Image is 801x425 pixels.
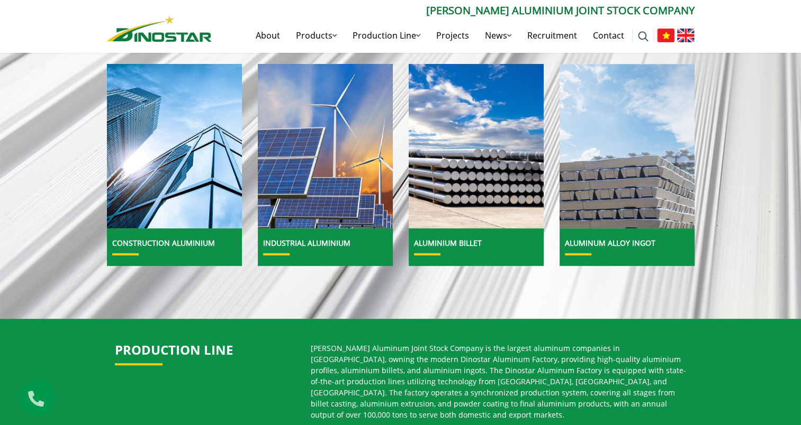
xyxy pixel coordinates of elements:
[107,15,212,42] img: Nhôm Dinostar
[409,64,544,229] a: Aluminium billet
[257,63,392,228] img: Industrial aluminium
[657,29,674,42] img: Tiếng Việt
[115,341,233,358] a: PRODUCTION LINE
[519,19,585,52] a: Recruitment
[112,238,215,248] a: Construction Aluminium
[263,238,350,248] a: Industrial aluminium
[258,64,393,229] a: Industrial aluminium
[106,63,241,228] img: Construction Aluminium
[414,238,482,248] a: Aluminium billet
[565,238,655,248] a: Aluminum alloy ingot
[345,19,428,52] a: Production Line
[428,19,477,52] a: Projects
[408,63,543,228] img: Aluminium billet
[559,63,694,228] img: Aluminum alloy ingot
[107,64,242,229] a: Construction Aluminium
[477,19,519,52] a: News
[677,29,695,42] img: English
[585,19,632,52] a: Contact
[248,19,288,52] a: About
[212,3,695,19] p: [PERSON_NAME] Aluminium Joint Stock Company
[107,13,212,41] a: Nhôm Dinostar
[288,19,345,52] a: Products
[638,31,649,42] img: search
[311,343,687,420] p: [PERSON_NAME] Aluminum Joint Stock Company is the largest aluminum companies in [GEOGRAPHIC_DATA]...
